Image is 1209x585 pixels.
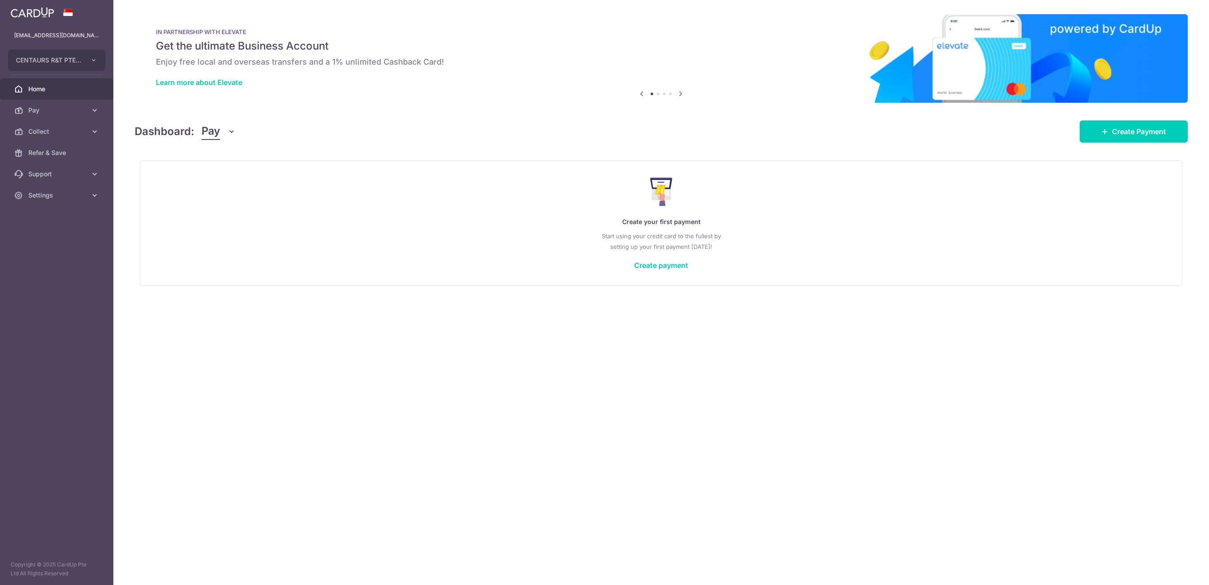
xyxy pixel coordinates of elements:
[156,28,1166,35] p: IN PARTNERSHIP WITH ELEVATE
[28,191,87,200] span: Settings
[156,57,1166,67] h6: Enjoy free local and overseas transfers and a 1% unlimited Cashback Card!
[201,123,236,140] button: Pay
[135,124,194,139] h4: Dashboard:
[28,106,87,115] span: Pay
[28,148,87,157] span: Refer & Save
[16,56,81,65] span: CENTAURS R&T PTE. LTD.
[201,123,220,140] span: Pay
[158,217,1164,227] p: Create your first payment
[158,231,1164,252] p: Start using your credit card to the fullest by setting up your first payment [DATE]!
[135,14,1188,103] img: Renovation banner
[28,85,87,93] span: Home
[156,39,1166,53] h5: Get the ultimate Business Account
[1080,120,1188,143] a: Create Payment
[14,31,99,40] p: [EMAIL_ADDRESS][DOMAIN_NAME]
[11,7,54,18] img: CardUp
[8,50,105,71] button: CENTAURS R&T PTE. LTD.
[156,78,242,87] a: Learn more about Elevate
[634,261,688,270] a: Create payment
[1112,126,1166,137] span: Create Payment
[28,127,87,136] span: Collect
[28,170,87,178] span: Support
[650,178,673,206] img: Make Payment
